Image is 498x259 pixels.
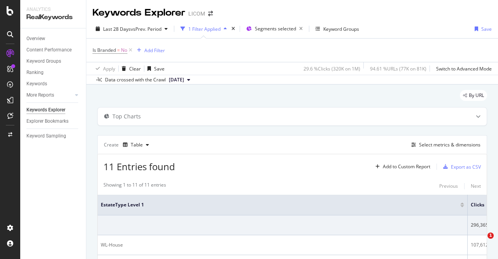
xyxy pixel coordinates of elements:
[408,140,480,150] button: Select metrics & dimensions
[117,47,120,53] span: =
[26,57,61,65] div: Keyword Groups
[131,143,143,147] div: Table
[370,65,426,72] div: 94.61 % URLs ( 77K on 81K )
[26,46,72,54] div: Content Performance
[26,46,81,54] a: Content Performance
[436,65,492,72] div: Switch to Advanced Mode
[469,93,484,98] span: By URL
[372,160,430,173] button: Add to Custom Report
[433,62,492,75] button: Switch to Advanced Mode
[26,106,81,114] a: Keywords Explorer
[472,233,490,251] iframe: Intercom live chat
[112,113,141,120] div: Top Charts
[26,35,45,43] div: Overview
[26,35,81,43] a: Overview
[101,201,449,208] span: EstateType Level 1
[93,23,171,35] button: Last 28 DaysvsPrev. Period
[383,164,430,169] div: Add to Custom Report
[439,181,458,191] button: Previous
[26,91,73,99] a: More Reports
[93,47,116,53] span: Is Branded
[26,80,47,88] div: Keywords
[471,183,481,189] div: Next
[103,26,131,32] span: Last 28 Days
[487,233,494,239] span: 1
[26,13,80,22] div: RealKeywords
[481,26,492,32] div: Save
[419,141,480,148] div: Select metrics & dimensions
[440,160,481,173] button: Export as CSV
[120,139,152,151] button: Table
[26,57,81,65] a: Keyword Groups
[154,65,165,72] div: Save
[101,241,464,248] div: WL-House
[188,10,205,18] div: LICOM
[166,75,193,85] button: [DATE]
[472,23,492,35] button: Save
[312,23,362,35] button: Keyword Groups
[93,6,185,19] div: Keywords Explorer
[188,26,221,32] div: 1 Filter Applied
[169,76,184,83] span: 2025 Sep. 19th
[439,183,458,189] div: Previous
[93,62,115,75] button: Apply
[471,181,481,191] button: Next
[230,25,237,33] div: times
[26,91,54,99] div: More Reports
[103,65,115,72] div: Apply
[105,76,166,83] div: Data crossed with the Crawl
[104,139,152,151] div: Create
[303,65,360,72] div: 29.6 % Clicks ( 320K on 1M )
[26,6,80,13] div: Analytics
[103,160,175,173] span: 11 Entries found
[26,117,68,125] div: Explorer Bookmarks
[134,46,165,55] button: Add Filter
[26,117,81,125] a: Explorer Bookmarks
[323,26,359,32] div: Keyword Groups
[255,25,296,32] span: Segments selected
[451,164,481,170] div: Export as CSV
[144,47,165,54] div: Add Filter
[460,90,487,101] div: legacy label
[103,181,166,191] div: Showing 1 to 11 of 11 entries
[26,80,81,88] a: Keywords
[119,62,141,75] button: Clear
[129,65,141,72] div: Clear
[26,69,81,77] a: Ranking
[243,23,306,35] button: Segments selected
[131,26,161,32] span: vs Prev. Period
[26,69,44,77] div: Ranking
[208,11,213,16] div: arrow-right-arrow-left
[26,132,81,140] a: Keyword Sampling
[121,45,127,56] span: No
[26,132,66,140] div: Keyword Sampling
[177,23,230,35] button: 1 Filter Applied
[144,62,165,75] button: Save
[26,106,65,114] div: Keywords Explorer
